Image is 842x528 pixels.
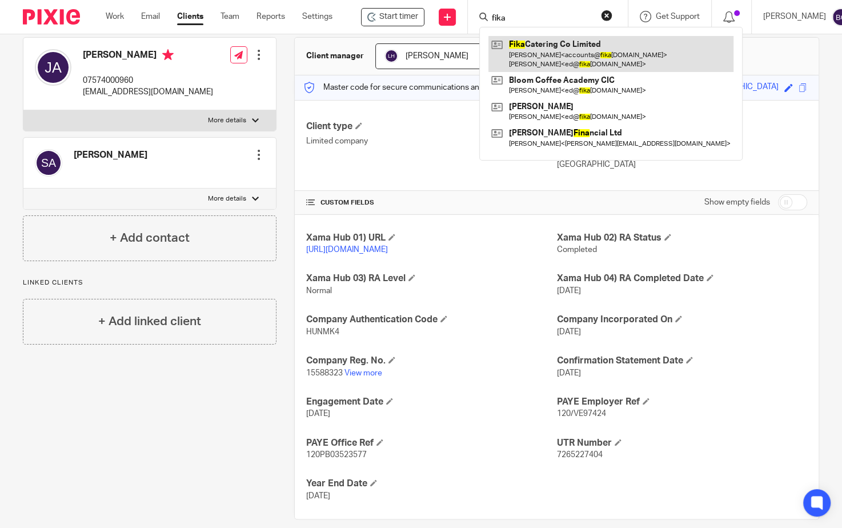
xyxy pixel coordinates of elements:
[306,246,388,254] a: [URL][DOMAIN_NAME]
[141,11,160,22] a: Email
[306,328,339,336] span: HUNMK4
[106,11,124,22] a: Work
[23,278,276,287] p: Linked clients
[557,437,807,449] h4: UTR Number
[557,287,581,295] span: [DATE]
[557,159,807,170] p: [GEOGRAPHIC_DATA]
[557,232,807,244] h4: Xama Hub 02) RA Status
[35,49,71,86] img: svg%3E
[306,396,556,408] h4: Engagement Date
[557,314,807,326] h4: Company Incorporated On
[557,328,581,336] span: [DATE]
[306,492,330,500] span: [DATE]
[763,11,826,22] p: [PERSON_NAME]
[306,369,343,377] span: 15588323
[306,198,556,207] h4: CUSTOM FIELDS
[98,313,201,330] h4: + Add linked client
[208,194,246,203] p: More details
[306,355,556,367] h4: Company Reg. No.
[491,14,594,24] input: Search
[306,314,556,326] h4: Company Authentication Code
[361,8,424,26] div: Greenways Services Limited
[601,10,612,21] button: Clear
[306,287,332,295] span: Normal
[83,49,213,63] h4: [PERSON_NAME]
[177,11,203,22] a: Clients
[557,451,603,459] span: 7265227404
[306,410,330,418] span: [DATE]
[557,369,581,377] span: [DATE]
[256,11,285,22] a: Reports
[208,116,246,125] p: More details
[162,49,174,61] i: Primary
[306,478,556,490] h4: Year End Date
[557,355,807,367] h4: Confirmation Statement Date
[384,49,398,63] img: svg%3E
[344,369,382,377] a: View more
[35,149,62,177] img: svg%3E
[303,82,500,93] p: Master code for secure communications and files
[302,11,332,22] a: Settings
[306,50,364,62] h3: Client manager
[557,273,807,285] h4: Xama Hub 04) RA Completed Date
[379,11,418,23] span: Start timer
[306,121,556,133] h4: Client type
[306,451,367,459] span: 120PB03523577
[23,9,80,25] img: Pixie
[557,410,606,418] span: 120/VE97424
[406,52,468,60] span: [PERSON_NAME]
[557,396,807,408] h4: PAYE Employer Ref
[74,149,147,161] h4: [PERSON_NAME]
[306,135,556,147] p: Limited company
[306,437,556,449] h4: PAYE Office Ref
[306,273,556,285] h4: Xama Hub 03) RA Level
[220,11,239,22] a: Team
[557,246,597,254] span: Completed
[83,86,213,98] p: [EMAIL_ADDRESS][DOMAIN_NAME]
[656,13,700,21] span: Get Support
[83,75,213,86] p: 07574000960
[704,197,770,208] label: Show empty fields
[110,229,190,247] h4: + Add contact
[306,232,556,244] h4: Xama Hub 01) URL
